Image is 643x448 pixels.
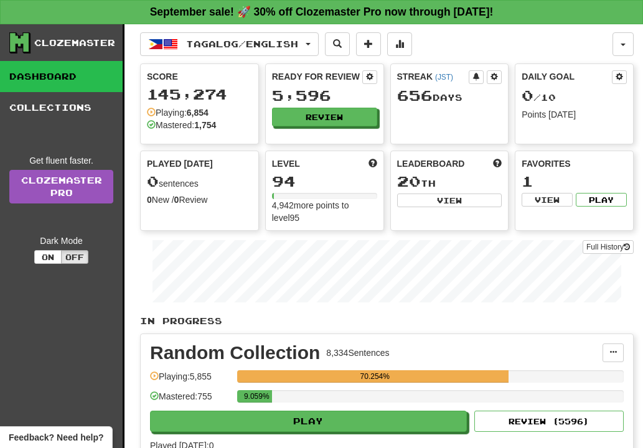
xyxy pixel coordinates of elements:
[150,390,231,411] div: Mastered: 755
[9,235,113,247] div: Dark Mode
[368,157,377,170] span: Score more points to level up
[147,106,209,119] div: Playing:
[187,108,209,118] strong: 6,854
[147,172,159,190] span: 0
[174,195,179,205] strong: 0
[583,240,634,254] button: Full History
[397,174,502,190] div: th
[397,172,421,190] span: 20
[9,170,113,203] a: ClozemasterPro
[147,70,252,83] div: Score
[34,250,62,264] button: On
[325,32,350,56] button: Search sentences
[522,92,556,103] span: / 10
[522,70,612,84] div: Daily Goal
[150,6,494,18] strong: September sale! 🚀 30% off Clozemaster Pro now through [DATE]!
[147,174,252,190] div: sentences
[397,194,502,207] button: View
[522,157,627,170] div: Favorites
[9,154,113,167] div: Get fluent faster.
[194,120,216,130] strong: 1,754
[272,70,362,83] div: Ready for Review
[356,32,381,56] button: Add sentence to collection
[140,32,319,56] button: Tagalog/English
[397,70,469,83] div: Streak
[150,343,320,362] div: Random Collection
[9,431,103,444] span: Open feedback widget
[326,347,389,359] div: 8,334 Sentences
[493,157,502,170] span: This week in points, UTC
[522,174,627,189] div: 1
[272,199,377,224] div: 4,942 more points to level 95
[150,370,231,391] div: Playing: 5,855
[272,174,377,189] div: 94
[522,108,627,121] div: Points [DATE]
[576,193,627,207] button: Play
[241,370,509,383] div: 70.254%
[147,195,152,205] strong: 0
[474,411,624,432] button: Review (5596)
[435,73,453,82] a: (JST)
[272,108,377,126] button: Review
[397,88,502,104] div: Day s
[397,157,465,170] span: Leaderboard
[186,39,298,49] span: Tagalog / English
[522,193,573,207] button: View
[522,86,533,104] span: 0
[147,157,213,170] span: Played [DATE]
[387,32,412,56] button: More stats
[34,37,115,49] div: Clozemaster
[241,390,272,403] div: 9.059%
[272,157,300,170] span: Level
[147,194,252,206] div: New / Review
[61,250,88,264] button: Off
[150,411,467,432] button: Play
[397,86,433,104] span: 656
[140,315,634,327] p: In Progress
[147,86,252,102] div: 145,274
[272,88,377,103] div: 5,596
[147,119,216,131] div: Mastered:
